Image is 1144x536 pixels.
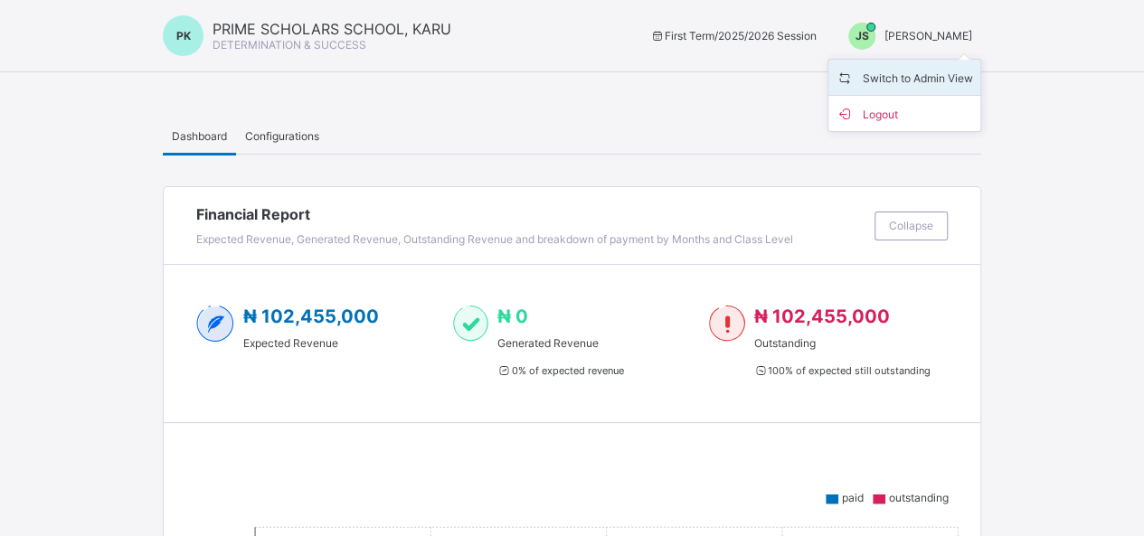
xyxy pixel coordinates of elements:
[196,306,234,342] img: expected-2.4343d3e9d0c965b919479240f3db56ac.svg
[828,60,980,96] li: dropdown-list-item-name-0
[196,232,793,246] span: Expected Revenue, Generated Revenue, Outstanding Revenue and breakdown of payment by Months and C...
[453,306,488,342] img: paid-1.3eb1404cbcb1d3b736510a26bbfa3ccb.svg
[172,129,227,143] span: Dashboard
[649,29,817,42] span: session/term information
[497,336,623,350] span: Generated Revenue
[836,103,973,124] span: Logout
[243,306,379,327] span: ₦ 102,455,000
[889,219,933,232] span: Collapse
[243,336,379,350] span: Expected Revenue
[213,20,451,38] span: PRIME SCHOLARS SCHOOL, KARU
[709,306,744,342] img: outstanding-1.146d663e52f09953f639664a84e30106.svg
[213,38,366,52] span: DETERMINATION & SUCCESS
[884,29,972,42] span: [PERSON_NAME]
[856,29,869,42] span: JS
[754,306,890,327] span: ₦ 102,455,000
[828,96,980,131] li: dropdown-list-item-buttom-1
[889,491,949,504] span: outstanding
[754,336,931,350] span: Outstanding
[836,67,973,88] span: Switch to Admin View
[245,129,319,143] span: Configurations
[497,364,623,377] span: 0 % of expected revenue
[842,491,864,504] span: paid
[196,205,865,223] span: Financial Report
[497,306,528,327] span: ₦ 0
[176,29,191,42] span: PK
[754,364,931,377] span: 100 % of expected still outstanding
